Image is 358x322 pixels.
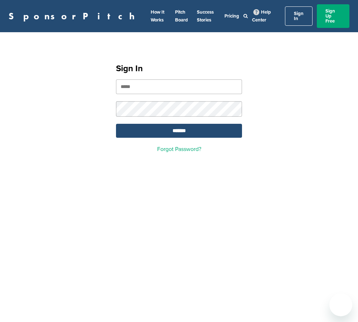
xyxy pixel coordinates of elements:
h1: Sign In [116,62,242,75]
a: Sign In [285,6,313,26]
a: Sign Up Free [317,4,349,28]
a: SponsorPitch [9,11,139,21]
a: How It Works [151,9,164,23]
a: Pitch Board [175,9,188,23]
a: Forgot Password? [157,146,201,153]
a: Success Stories [197,9,214,23]
a: Help Center [252,8,271,24]
a: Pricing [224,13,239,19]
iframe: Button to launch messaging window [329,293,352,316]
